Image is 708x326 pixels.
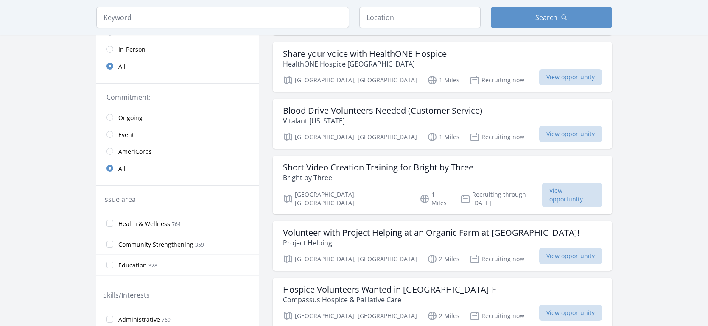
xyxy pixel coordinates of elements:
[106,92,249,102] legend: Commitment:
[427,132,459,142] p: 1 Miles
[283,106,482,116] h3: Blood Drive Volunteers Needed (Customer Service)
[195,241,204,248] span: 359
[460,190,542,207] p: Recruiting through [DATE]
[106,262,113,268] input: Education 328
[535,12,557,22] span: Search
[283,295,496,305] p: Compassus Hospice & Palliative Care
[118,261,147,270] span: Education
[118,131,134,139] span: Event
[539,126,602,142] span: View opportunity
[118,148,152,156] span: AmeriCorps
[273,42,612,92] a: Share your voice with HealthONE Hospice HealthONE Hospice [GEOGRAPHIC_DATA] [GEOGRAPHIC_DATA], [G...
[427,75,459,85] p: 1 Miles
[96,41,259,58] a: In-Person
[118,240,193,249] span: Community Strengthening
[542,183,602,207] span: View opportunity
[470,254,524,264] p: Recruiting now
[539,248,602,264] span: View opportunity
[283,311,417,321] p: [GEOGRAPHIC_DATA], [GEOGRAPHIC_DATA]
[148,262,157,269] span: 328
[118,315,160,324] span: Administrative
[470,132,524,142] p: Recruiting now
[470,311,524,321] p: Recruiting now
[118,220,170,228] span: Health & Wellness
[359,7,481,28] input: Location
[118,114,143,122] span: Ongoing
[283,254,417,264] p: [GEOGRAPHIC_DATA], [GEOGRAPHIC_DATA]
[427,254,459,264] p: 2 Miles
[283,162,473,173] h3: Short Video Creation Training for Bright by Three
[106,220,113,227] input: Health & Wellness 764
[103,290,150,300] legend: Skills/Interests
[103,194,136,204] legend: Issue area
[96,160,259,177] a: All
[273,156,612,214] a: Short Video Creation Training for Bright by Three Bright by Three [GEOGRAPHIC_DATA], [GEOGRAPHIC_...
[96,7,349,28] input: Keyword
[106,316,113,323] input: Administrative 769
[283,132,417,142] p: [GEOGRAPHIC_DATA], [GEOGRAPHIC_DATA]
[96,58,259,75] a: All
[283,284,496,295] h3: Hospice Volunteers Wanted in [GEOGRAPHIC_DATA]-F
[427,311,459,321] p: 2 Miles
[283,75,417,85] p: [GEOGRAPHIC_DATA], [GEOGRAPHIC_DATA]
[283,59,447,69] p: HealthONE Hospice [GEOGRAPHIC_DATA]
[118,164,126,173] span: All
[118,62,126,71] span: All
[172,220,181,228] span: 764
[283,228,579,238] h3: Volunteer with Project Helping at an Organic Farm at [GEOGRAPHIC_DATA]!
[420,190,450,207] p: 1 Miles
[283,173,473,183] p: Bright by Three
[96,143,259,160] a: AmeriCorps
[273,221,612,271] a: Volunteer with Project Helping at an Organic Farm at [GEOGRAPHIC_DATA]! Project Helping [GEOGRAPH...
[283,238,579,248] p: Project Helping
[283,190,410,207] p: [GEOGRAPHIC_DATA], [GEOGRAPHIC_DATA]
[470,75,524,85] p: Recruiting now
[539,305,602,321] span: View opportunity
[283,49,447,59] h3: Share your voice with HealthONE Hospice
[539,69,602,85] span: View opportunity
[162,316,171,323] span: 769
[283,116,482,126] p: Vitalant [US_STATE]
[106,241,113,248] input: Community Strengthening 359
[96,109,259,126] a: Ongoing
[491,7,612,28] button: Search
[118,45,146,54] span: In-Person
[96,126,259,143] a: Event
[273,99,612,149] a: Blood Drive Volunteers Needed (Customer Service) Vitalant [US_STATE] [GEOGRAPHIC_DATA], [GEOGRAPH...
